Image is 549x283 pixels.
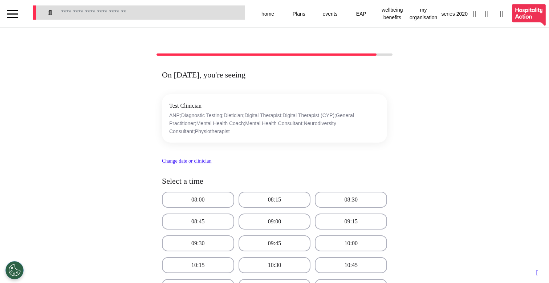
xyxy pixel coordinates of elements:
[239,192,311,208] button: 08:15
[239,235,311,251] button: 09:45
[162,214,234,230] button: 08:45
[162,176,387,186] h4: Select a time
[315,235,387,251] button: 10:00
[283,4,314,24] div: Plans
[315,257,387,273] button: 10:45
[439,4,470,24] div: series 2020
[315,214,387,230] button: 09:15
[162,235,234,251] button: 09:30
[162,157,211,165] button: Change date or clinician
[239,257,311,273] button: 10:30
[408,4,439,24] div: my organisation
[315,192,387,208] button: 08:30
[239,214,311,230] button: 09:00
[162,257,234,273] button: 10:15
[162,70,387,80] h3: On [DATE], you're seeing
[169,103,202,109] span: Test Clinician
[314,4,346,24] div: events
[377,4,408,24] div: wellbeing benefits
[169,111,380,135] p: ANP;Diagnostic Testing;Dietician;Digital Therapist;Digital Therapist (CYP);General Practitioner;M...
[346,4,377,24] div: EAP
[162,192,234,208] button: 08:00
[252,4,284,24] div: home
[5,261,24,279] button: Open Preferences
